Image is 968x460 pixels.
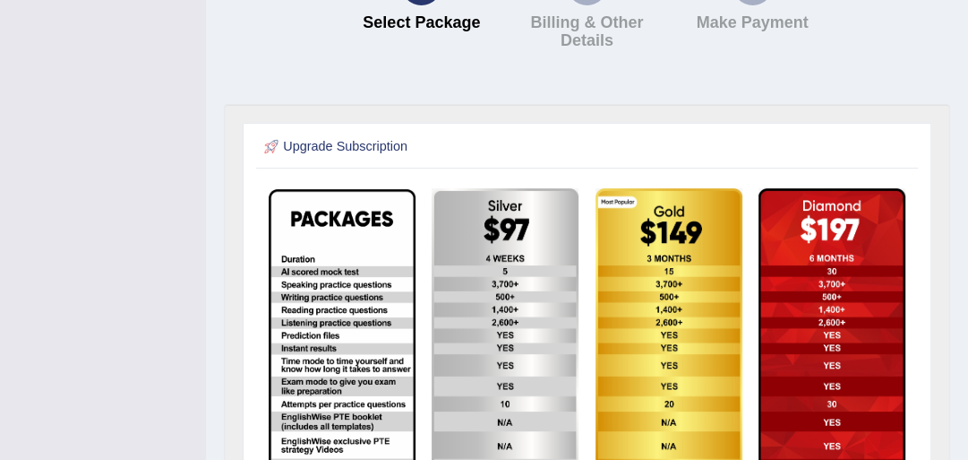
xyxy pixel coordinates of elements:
[679,14,827,32] h4: Make Payment
[347,14,495,32] h4: Select Package
[513,14,661,50] h4: Billing & Other Details
[261,135,665,159] h2: Upgrade Subscription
